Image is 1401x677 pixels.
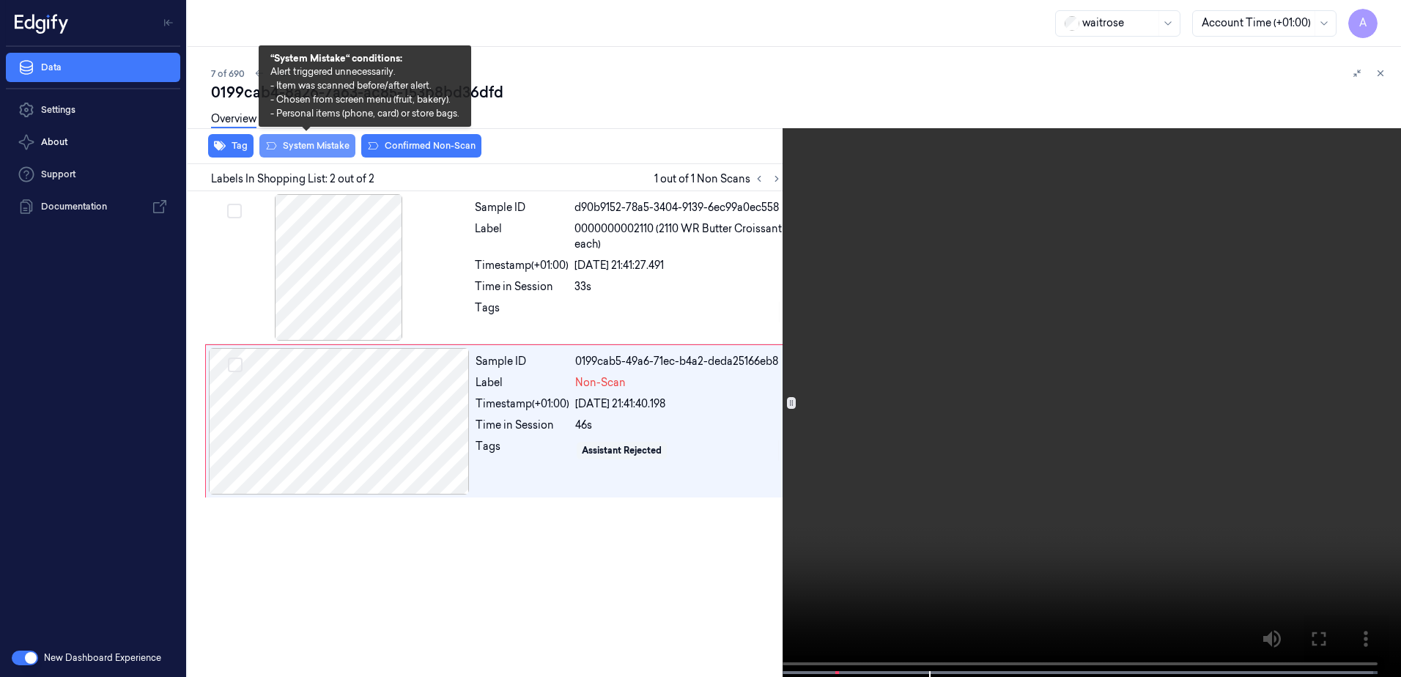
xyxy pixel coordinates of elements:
[575,354,782,369] div: 0199cab5-49a6-71ec-b4a2-deda25166eb8
[6,192,180,221] a: Documentation
[259,134,355,158] button: System Mistake
[157,11,180,34] button: Toggle Navigation
[475,300,569,324] div: Tags
[6,95,180,125] a: Settings
[575,418,782,433] div: 46s
[475,221,569,252] div: Label
[6,160,180,189] a: Support
[575,375,626,391] span: Non-Scan
[361,134,481,158] button: Confirmed Non-Scan
[211,171,374,187] span: Labels In Shopping List: 2 out of 2
[476,418,569,433] div: Time in Session
[6,53,180,82] a: Data
[574,258,783,273] div: [DATE] 21:41:27.491
[475,279,569,295] div: Time in Session
[654,170,785,188] span: 1 out of 1 Non Scans
[211,67,245,80] span: 7 of 690
[475,258,569,273] div: Timestamp (+01:00)
[6,127,180,157] button: About
[476,396,569,412] div: Timestamp (+01:00)
[211,111,256,128] a: Overview
[211,82,1389,103] div: 0199cab4-8a26-7a63-ac85-153b8bd36dfd
[582,444,662,457] div: Assistant Rejected
[208,134,254,158] button: Tag
[574,279,783,295] div: 33s
[575,396,782,412] div: [DATE] 21:41:40.198
[228,358,243,372] button: Select row
[475,200,569,215] div: Sample ID
[1348,9,1378,38] button: A
[574,221,783,252] span: 0000000002110 (2110 WR Butter Croissant each)
[476,354,569,369] div: Sample ID
[476,375,569,391] div: Label
[476,439,569,462] div: Tags
[227,204,242,218] button: Select row
[574,200,783,215] div: d90b9152-78a5-3404-9139-6ec99a0ec558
